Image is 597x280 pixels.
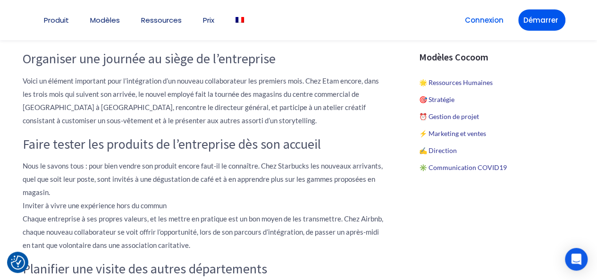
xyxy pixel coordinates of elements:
[419,78,493,86] a: 🌟 Ressources Humaines
[141,17,182,24] a: Ressources
[419,163,507,171] a: ✳️ Communication COVID19
[419,112,479,120] a: ⏰ Gestion de projet
[565,248,588,271] div: Open Intercom Messenger
[23,136,386,153] h3: Faire tester les produits de l’entreprise dès son accueil
[23,261,386,277] h3: Planifier une visite des autres départements
[419,129,486,137] a: ⚡️ Marketing et ventes
[23,51,386,67] h3: Organiser une journée au siège de l’entreprise
[419,51,575,63] h3: Modèles Cocoom
[235,17,244,23] img: Français
[419,146,457,154] a: ✍️ Direction
[203,17,214,24] a: Prix
[11,255,25,270] img: Revisit consent button
[419,95,454,103] a: 🎯 Stratégie
[90,17,120,24] a: Modèles
[44,17,69,24] a: Produit
[518,9,565,31] a: Démarrer
[460,9,509,31] a: Connexion
[23,159,386,252] p: Nous le savons tous : pour bien vendre son produit encore faut-il le connaître. Chez Starbucks le...
[23,74,386,127] p: Voici un élément important pour l’intégration d’un nouveau collaborateur les premiers mois. Chez ...
[11,255,25,270] button: Consent Preferences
